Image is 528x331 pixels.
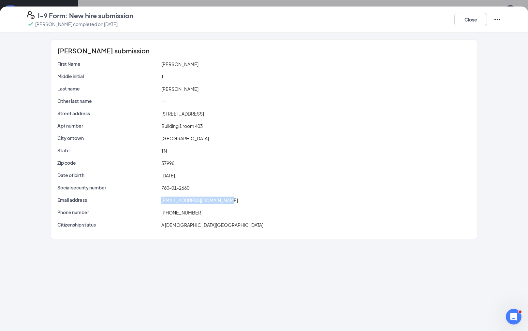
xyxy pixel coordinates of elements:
[57,98,159,104] p: Other last name
[161,111,204,117] span: [STREET_ADDRESS]
[161,172,175,178] span: [DATE]
[57,209,159,215] p: Phone number
[57,172,159,178] p: Date of birth
[27,20,35,28] svg: Checkmark
[57,184,159,191] p: Social security number
[57,122,159,129] p: Apt number
[161,160,174,166] span: 37996
[57,197,159,203] p: Email address
[57,147,159,154] p: State
[454,13,487,26] button: Close
[506,309,521,324] iframe: Intercom live chat
[161,197,238,203] span: [EMAIL_ADDRESS][DOMAIN_NAME]
[161,222,263,228] span: A [DEMOGRAPHIC_DATA][GEOGRAPHIC_DATA]
[161,74,163,79] span: J
[161,135,209,141] span: [GEOGRAPHIC_DATA]
[161,123,203,129] span: Building 1 room 403
[161,98,166,104] span: --
[35,21,118,27] p: [PERSON_NAME] completed on [DATE]
[27,11,35,19] svg: FormI9EVerifyIcon
[57,48,150,54] span: [PERSON_NAME] submission
[57,73,159,79] p: Middle initial
[57,85,159,92] p: Last name
[57,221,159,228] p: Citizenship status
[57,135,159,141] p: City or town
[161,148,167,154] span: TN
[161,61,198,67] span: [PERSON_NAME]
[161,210,202,215] span: [PHONE_NUMBER]
[57,159,159,166] p: Zip code
[161,86,198,92] span: [PERSON_NAME]
[57,110,159,117] p: Street address
[161,185,189,191] span: 760-01-2660
[57,61,159,67] p: First Name
[38,11,133,20] h4: I-9 Form: New hire submission
[493,16,501,23] svg: Ellipses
